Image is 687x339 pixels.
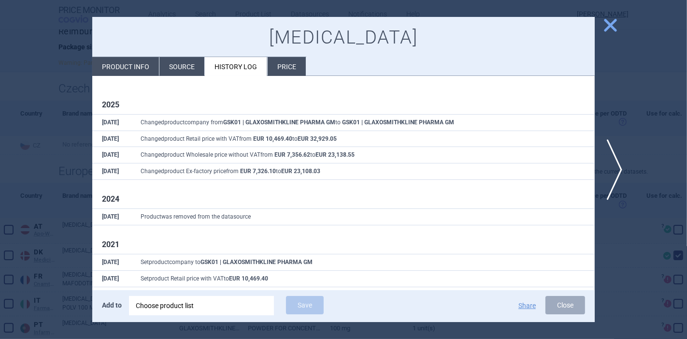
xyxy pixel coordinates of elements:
[240,168,276,175] strong: EUR 7,326.10
[102,194,585,204] h1: 2024
[92,131,131,147] th: [DATE]
[315,151,355,158] strong: EUR 23,138.55
[92,271,131,287] th: [DATE]
[229,275,268,282] strong: EUR 10,469.40
[92,57,159,76] li: Product info
[159,57,204,76] li: Source
[518,302,536,309] button: Share
[92,254,131,271] th: [DATE]
[102,100,585,109] h1: 2025
[102,296,122,314] p: Add to
[141,275,268,282] span: Set product Retail price with VAT to
[274,151,310,158] strong: EUR 7,356.62
[136,296,267,315] div: Choose product list
[200,259,313,265] strong: GSK01 | GLAXOSMITHKLINE PHARMA GM
[129,296,274,315] div: Choose product list
[92,287,131,303] th: [DATE]
[92,114,131,131] th: [DATE]
[298,135,337,142] strong: EUR 32,929.05
[141,168,320,175] span: Changed product Ex-factory price from to
[102,240,585,249] h1: 2021
[102,27,585,49] h1: [MEDICAL_DATA]
[141,151,355,158] span: Changed product Wholesale price without VAT from to
[268,57,306,76] li: Price
[92,163,131,180] th: [DATE]
[545,296,585,314] button: Close
[92,147,131,163] th: [DATE]
[141,259,313,265] span: Set product company to
[92,209,131,225] th: [DATE]
[141,213,251,220] span: Product was removed from the datasource
[342,119,454,126] strong: GSK01 | GLAXOSMITHKLINE PHARMA GM
[141,135,337,142] span: Changed product Retail price with VAT from to
[286,296,324,314] button: Save
[281,168,320,175] strong: EUR 23,108.03
[205,57,267,76] li: History log
[141,119,454,126] span: Changed product company from to
[253,135,292,142] strong: EUR 10,469.40
[223,119,335,126] strong: GSK01 | GLAXOSMITHKLINE PHARMA GM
